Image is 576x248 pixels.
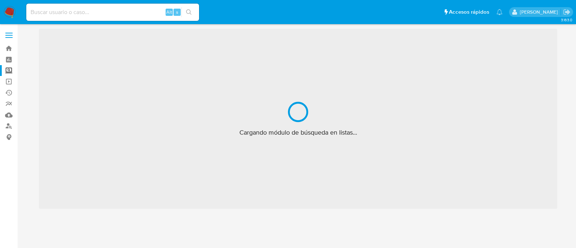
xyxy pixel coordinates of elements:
button: search-icon [181,7,196,17]
a: Notificaciones [496,9,503,15]
p: anamaria.arriagasanchez@mercadolibre.com.mx [520,9,561,15]
span: Cargando módulo de búsqueda en listas... [239,128,357,137]
input: Buscar usuario o caso... [26,8,199,17]
span: Accesos rápidos [449,8,489,16]
a: Salir [563,8,571,16]
span: s [176,9,178,15]
span: Alt [166,9,172,15]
